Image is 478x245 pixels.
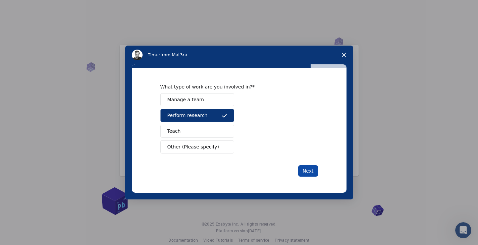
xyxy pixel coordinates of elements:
div: What type of work are you involved in? [160,84,308,90]
span: from Mat3ra [160,52,187,57]
button: Other (Please specify) [160,140,234,154]
span: Support [13,5,38,11]
button: Perform research [160,109,234,122]
button: Next [298,165,318,177]
span: Timur [148,52,160,57]
span: Manage a team [167,96,204,103]
span: Perform research [167,112,208,119]
span: Close survey [334,46,353,64]
button: Manage a team [160,93,234,106]
span: Teach [167,128,181,135]
button: Teach [160,125,234,138]
img: Profile image for Timur [132,50,143,60]
span: Other (Please specify) [167,143,219,150]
